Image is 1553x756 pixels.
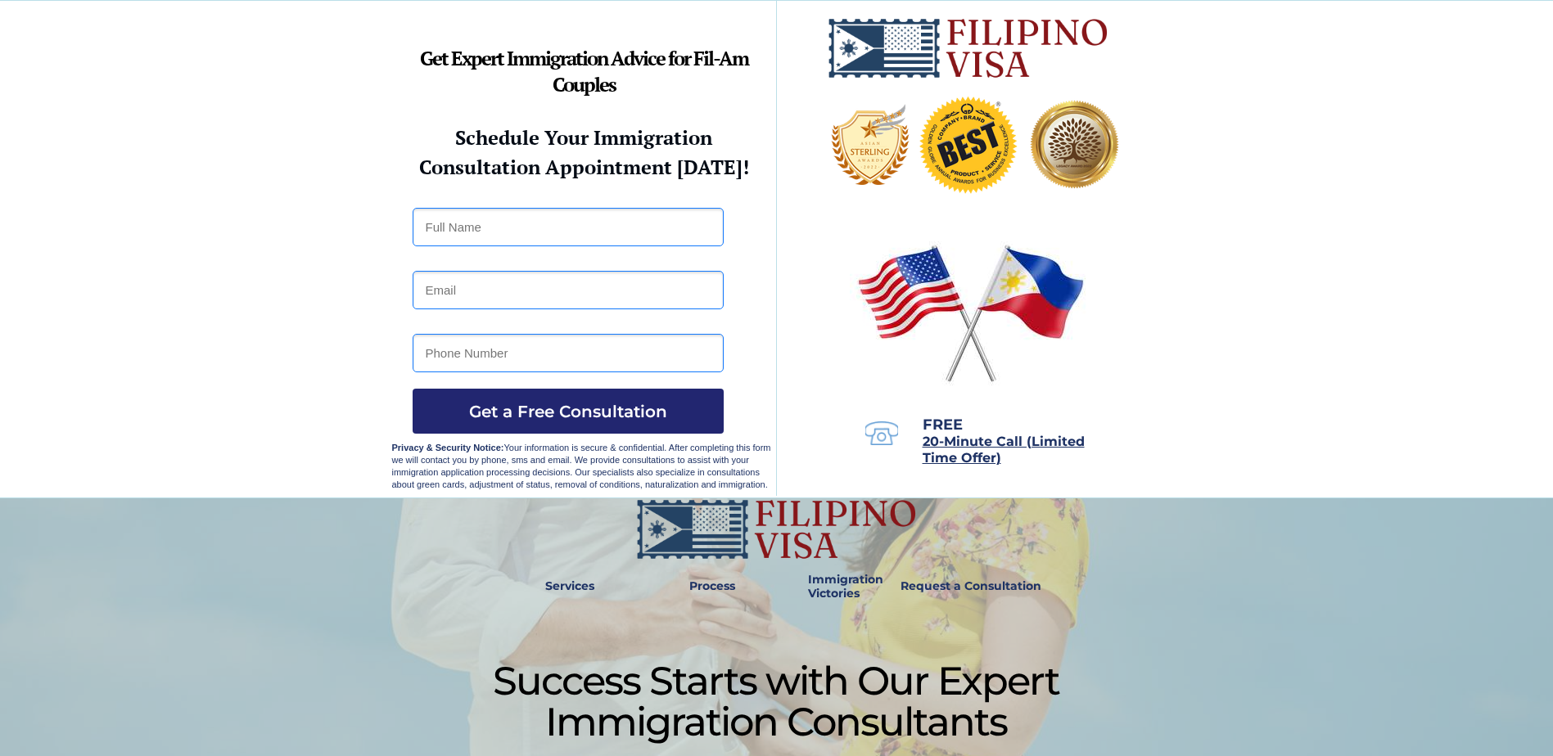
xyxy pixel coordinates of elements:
strong: Request a Consultation [901,578,1041,593]
strong: Privacy & Security Notice: [392,443,504,452]
a: Immigration Victories [801,568,856,605]
strong: Immigration Victories [808,572,883,601]
span: Your information is secure & confidential. After completing this form we will contact you by phon... [392,443,771,489]
input: Email [413,271,724,309]
strong: Get Expert Immigration Advice for Fil-Am Couples [420,45,748,97]
span: FREE [923,416,963,434]
a: 20-Minute Call (Limited Time Offer) [923,435,1085,465]
span: Get a Free Consultation [413,402,724,421]
a: Request a Consultation [893,568,1049,605]
button: Get a Free Consultation [413,389,724,434]
input: Phone Number [413,334,724,372]
strong: Process [689,578,735,593]
strong: Consultation Appointment [DATE]! [419,154,749,180]
span: Success Starts with Our Expert Immigration Consultants [493,657,1059,745]
strong: Schedule Your Immigration [455,124,712,151]
span: 20-Minute Call (Limited Time Offer) [923,434,1085,466]
strong: Services [545,578,594,593]
input: Full Name [413,208,724,246]
a: Services [535,568,606,605]
a: Process [681,568,743,605]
